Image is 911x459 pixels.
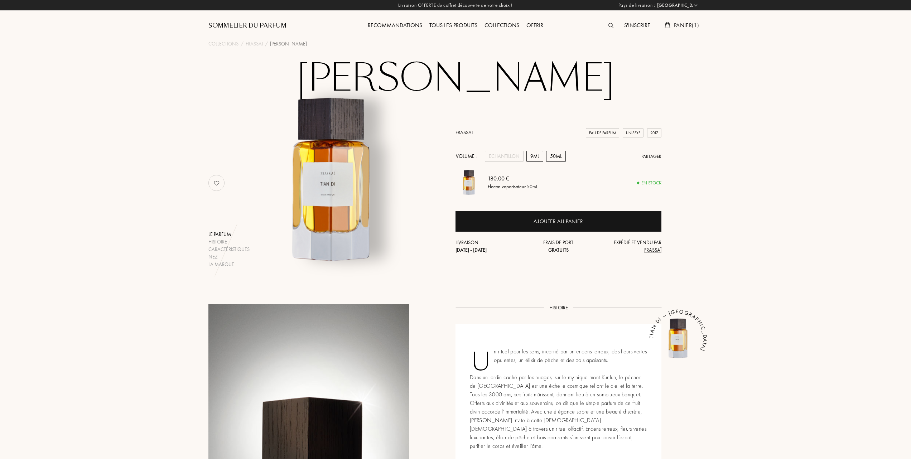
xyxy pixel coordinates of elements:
img: arrow_w.png [693,3,698,8]
span: Gratuits [548,247,569,253]
div: Le parfum [208,231,250,238]
img: Tian Di [657,317,700,360]
a: Collections [208,40,238,48]
span: Pays de livraison : [618,2,655,9]
span: Frassaï [644,247,661,253]
img: cart.svg [665,22,670,28]
div: Nez [208,253,250,261]
img: Tian Di Frassai [244,91,421,268]
div: Unisexe [623,128,644,138]
div: Tous les produits [426,21,481,30]
a: Tous les produits [426,21,481,29]
div: Offrir [523,21,547,30]
div: La marque [208,261,250,268]
span: Panier ( 1 ) [674,21,699,29]
div: S'inscrire [621,21,654,30]
div: 50mL [546,151,566,162]
a: Frassai [455,129,473,136]
div: Recommandations [364,21,426,30]
div: En stock [637,179,661,187]
span: [DATE] - [DATE] [455,247,487,253]
div: Histoire [208,238,250,246]
div: Flacon vaporisateur 50mL [488,183,538,190]
div: Volume : [455,151,481,162]
div: Livraison [455,239,524,254]
h1: [PERSON_NAME] [276,59,635,98]
div: [PERSON_NAME] [270,40,307,48]
div: 2017 [647,128,661,138]
div: Ajouter au panier [534,217,583,226]
div: / [265,40,268,48]
a: Collections [481,21,523,29]
div: Frais de port [524,239,593,254]
div: / [241,40,244,48]
a: Recommandations [364,21,426,29]
div: Partager [641,153,661,160]
div: 9mL [526,151,543,162]
div: Expédié et vendu par [593,239,661,254]
div: Collections [481,21,523,30]
a: Frassai [246,40,263,48]
div: Echantillon [485,151,524,162]
img: no_like_p.png [209,176,224,190]
div: Caractéristiques [208,246,250,253]
div: Eau de Parfum [586,128,619,138]
img: search_icn.svg [608,23,613,28]
img: Tian Di Frassai [455,169,482,196]
a: S'inscrire [621,21,654,29]
a: Sommelier du Parfum [208,21,286,30]
div: 180,00 € [488,174,538,183]
a: Offrir [523,21,547,29]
